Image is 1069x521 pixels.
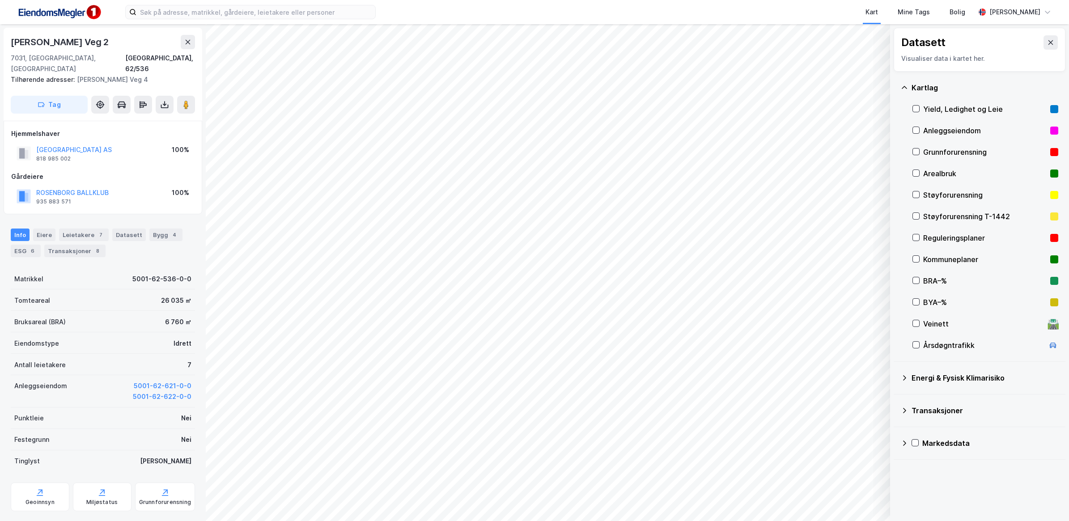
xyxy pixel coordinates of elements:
button: 5001-62-622-0-0 [133,391,191,402]
div: Nei [181,434,191,445]
div: 8 [93,246,102,255]
div: 4 [170,230,179,239]
div: 100% [172,144,189,155]
div: Anleggseiendom [14,381,67,391]
div: Antall leietakere [14,360,66,370]
div: 7 [187,360,191,370]
div: Kartlag [912,82,1058,93]
div: Veinett [923,318,1044,329]
iframe: Chat Widget [1024,478,1069,521]
div: 26 035 ㎡ [161,295,191,306]
div: Info [11,229,30,241]
div: Hjemmelshaver [11,128,195,139]
div: ESG [11,245,41,257]
div: BRA–% [923,275,1047,286]
div: Bruksareal (BRA) [14,317,66,327]
div: Kontrollprogram for chat [1024,478,1069,521]
div: 7 [96,230,105,239]
div: Matrikkel [14,274,43,284]
div: Geoinnsyn [25,499,55,506]
button: 5001-62-621-0-0 [134,381,191,391]
div: Yield, Ledighet og Leie [923,104,1047,114]
div: Datasett [901,35,946,50]
div: Støyforurensning T-1442 [923,211,1047,222]
div: BYA–% [923,297,1047,308]
div: [PERSON_NAME] [989,7,1040,17]
div: Støyforurensning [923,190,1047,200]
div: Idrett [174,338,191,349]
div: 6 [28,246,37,255]
div: 🛣️ [1047,318,1059,330]
img: F4PB6Px+NJ5v8B7XTbfpPpyloAAAAASUVORK5CYII= [14,2,104,22]
div: 7031, [GEOGRAPHIC_DATA], [GEOGRAPHIC_DATA] [11,53,125,74]
div: Kart [865,7,878,17]
div: Tomteareal [14,295,50,306]
div: Anleggseiendom [923,125,1047,136]
div: [PERSON_NAME] Veg 4 [11,74,188,85]
div: Bolig [950,7,965,17]
div: Eiere [33,229,55,241]
div: Leietakere [59,229,109,241]
div: Mine Tags [898,7,930,17]
button: Tag [11,96,88,114]
div: Transaksjoner [912,405,1058,416]
div: Transaksjoner [44,245,106,257]
input: Søk på adresse, matrikkel, gårdeiere, leietakere eller personer [136,5,375,19]
div: Gårdeiere [11,171,195,182]
div: Eiendomstype [14,338,59,349]
div: Tinglyst [14,456,40,466]
div: [GEOGRAPHIC_DATA], 62/536 [125,53,195,74]
div: Markedsdata [922,438,1058,449]
div: Datasett [112,229,146,241]
span: Tilhørende adresser: [11,76,77,83]
div: 6 760 ㎡ [165,317,191,327]
div: Punktleie [14,413,44,424]
div: Grunnforurensning [923,147,1047,157]
div: [PERSON_NAME] Veg 2 [11,35,110,49]
div: Festegrunn [14,434,49,445]
div: Grunnforurensning [139,499,191,506]
div: Arealbruk [923,168,1047,179]
div: Årsdøgntrafikk [923,340,1044,351]
div: [PERSON_NAME] [140,456,191,466]
div: Miljøstatus [86,499,118,506]
div: Kommuneplaner [923,254,1047,265]
div: 935 883 571 [36,198,71,205]
div: Visualiser data i kartet her. [901,53,1058,64]
div: Nei [181,413,191,424]
div: Energi & Fysisk Klimarisiko [912,373,1058,383]
div: 100% [172,187,189,198]
div: Reguleringsplaner [923,233,1047,243]
div: 818 985 002 [36,155,71,162]
div: 5001-62-536-0-0 [132,274,191,284]
div: Bygg [149,229,182,241]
